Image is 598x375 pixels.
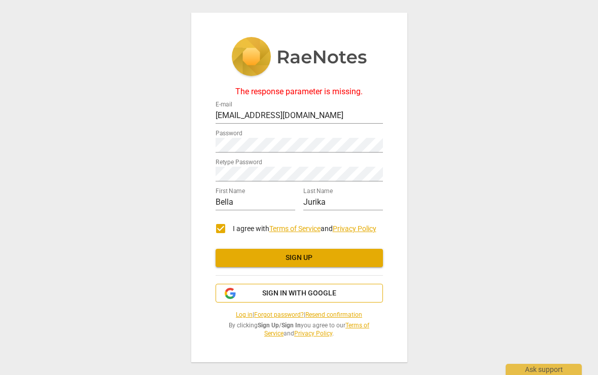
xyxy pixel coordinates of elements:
label: Password [216,130,242,136]
a: Terms of Service [264,322,369,337]
div: Ask support [506,364,582,375]
a: Privacy Policy [294,330,332,337]
a: Resend confirmation [305,311,362,318]
button: Sign in with Google [216,284,383,303]
label: Last Name [303,188,333,194]
span: Sign up [224,253,375,263]
span: I agree with and [233,224,376,233]
b: Sign In [282,322,301,329]
label: Retype Password [216,159,262,165]
span: | | [216,311,383,319]
label: E-mail [216,101,232,107]
a: Log in [236,311,253,318]
span: By clicking / you agree to our and . [216,321,383,338]
span: Sign in with Google [262,288,336,298]
a: Privacy Policy [333,224,376,233]
a: Terms of Service [269,224,321,233]
div: The response parameter is missing. [216,87,383,96]
a: Forgot password? [254,311,304,318]
label: First Name [216,188,245,194]
button: Sign up [216,249,383,267]
img: 5ac2273c67554f335776073100b6d88f.svg [231,37,367,79]
b: Sign Up [258,322,279,329]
